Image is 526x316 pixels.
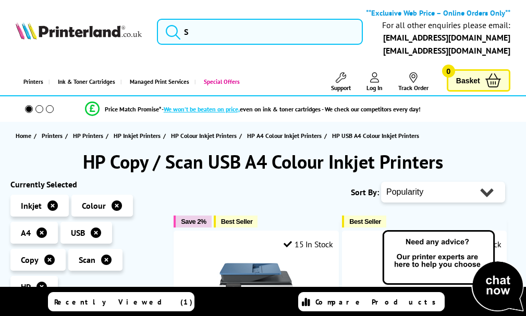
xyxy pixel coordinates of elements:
a: Home [16,130,34,141]
img: Printerland Logo [16,22,142,40]
a: HP Inkjet Printers [114,130,163,141]
div: For all other enquiries please email: [382,20,510,30]
span: Basket [456,73,480,87]
a: Log In [366,72,383,92]
li: modal_Promise [5,100,500,118]
a: Managed Print Services [120,69,194,95]
img: Open Live Chat window [380,229,526,314]
span: HP [21,282,31,292]
span: Save 2% [181,218,206,225]
span: Price Match Promise* [105,105,162,113]
a: Support [331,72,351,92]
span: Printers [42,130,63,141]
div: Currently Selected [10,179,162,189]
a: Basket 0 [447,69,510,92]
span: Compare Products [315,297,442,307]
button: Save 2% [174,216,211,227]
h1: HP Copy / Scan USB A4 Colour Inkjet Printers [10,149,516,174]
a: Printers [16,69,48,95]
span: Colour [82,200,106,211]
a: Track Order [398,72,429,92]
a: Printers [42,130,65,141]
a: Ink & Toner Cartridges [48,69,120,95]
span: Recently Viewed (1) [54,297,193,307]
button: Best Seller [214,216,258,227]
a: Printerland Logo [16,22,142,42]
span: Best Seller [221,218,253,225]
span: Ink & Toner Cartridges [58,69,115,95]
div: 15 In Stock [284,239,333,249]
span: 0 [442,65,455,78]
span: HP USB A4 Colour Inkjet Printers [332,132,419,140]
span: HP A4 Colour Inkjet Printers [247,130,322,141]
span: HP Printers [73,130,103,141]
span: Scan [79,255,95,265]
a: Compare Products [298,292,445,311]
span: HP Colour Inkjet Printers [171,130,237,141]
a: [EMAIL_ADDRESS][DOMAIN_NAME] [383,45,510,56]
a: Recently Viewed (1) [48,292,194,311]
div: - even on ink & toner cartridges - We check our competitors every day! [162,105,421,113]
a: HP Printers [73,130,106,141]
span: We won’t be beaten on price, [164,105,240,113]
a: [EMAIL_ADDRESS][DOMAIN_NAME] [383,32,510,43]
a: HP Colour Inkjet Printers [171,130,239,141]
button: Best Seller [342,216,386,227]
span: Best Seller [349,218,381,225]
a: Special Offers [194,69,245,95]
span: Copy [21,255,39,265]
a: HP A4 Colour Inkjet Printers [247,130,324,141]
span: A4 [21,227,31,238]
span: Inkjet [21,200,42,211]
b: **Exclusive Web Price – Online Orders Only** [366,8,510,18]
input: S [157,19,363,45]
span: Support [331,84,351,92]
span: USB [71,227,85,238]
span: HP Inkjet Printers [114,130,161,141]
span: Sort By: [351,187,379,197]
span: Log In [366,84,383,92]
